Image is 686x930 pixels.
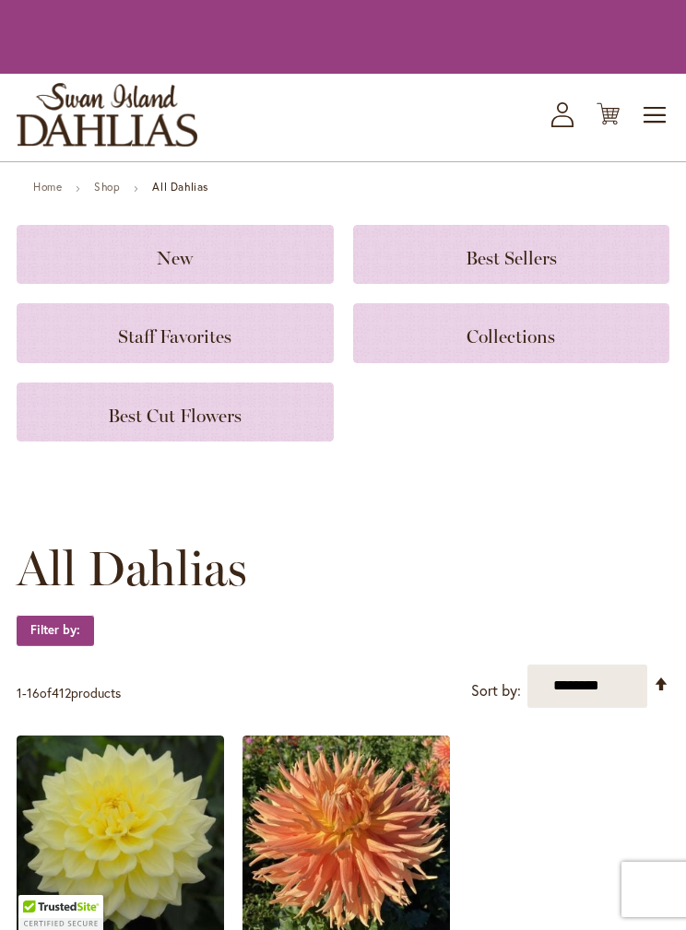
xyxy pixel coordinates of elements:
[471,674,521,708] label: Sort by:
[17,383,334,441] a: Best Cut Flowers
[17,541,247,596] span: All Dahlias
[118,325,231,347] span: Staff Favorites
[353,225,670,284] a: Best Sellers
[466,247,557,269] span: Best Sellers
[17,684,22,701] span: 1
[52,684,71,701] span: 412
[157,247,193,269] span: New
[94,180,120,194] a: Shop
[27,684,40,701] span: 16
[17,678,121,708] p: - of products
[17,615,94,646] strong: Filter by:
[353,303,670,362] a: Collections
[14,865,65,916] iframe: Launch Accessibility Center
[17,225,334,284] a: New
[467,325,555,347] span: Collections
[33,180,62,194] a: Home
[17,83,197,147] a: store logo
[108,405,242,427] span: Best Cut Flowers
[152,180,208,194] strong: All Dahlias
[17,303,334,362] a: Staff Favorites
